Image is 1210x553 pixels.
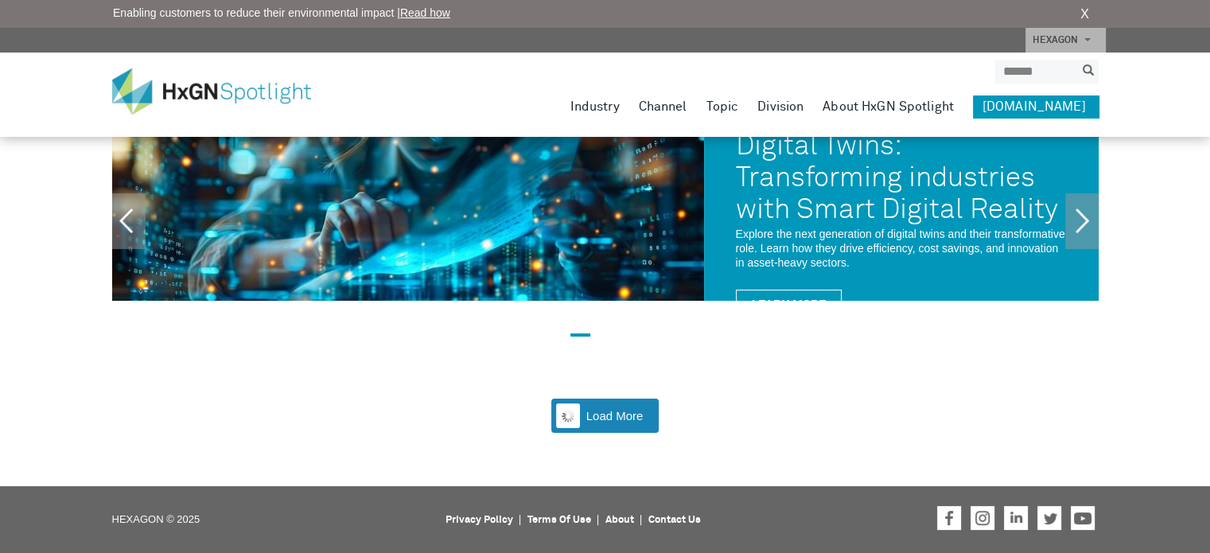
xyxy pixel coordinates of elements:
[757,95,803,118] a: Division
[823,95,954,118] a: About HxGN Spotlight
[112,68,335,115] img: HxGN Spotlight
[570,95,620,118] a: Industry
[400,6,450,19] a: Read how
[112,193,146,249] a: Previous
[1065,193,1099,249] a: Next
[736,227,1067,270] p: Explore the next generation of digital twins and their transformative role. Learn how they drive ...
[706,95,738,118] a: Topic
[1071,506,1095,530] a: Hexagon on Youtube
[639,95,687,118] a: Channel
[1037,506,1061,530] a: Hexagon on Twitter
[113,5,450,21] span: Enabling customers to reduce their environmental impact |
[973,95,1099,118] a: [DOMAIN_NAME]
[736,290,842,319] a: Learn More
[1080,5,1089,24] a: X
[445,515,513,525] a: Privacy Policy
[1025,28,1106,53] a: HEXAGON
[527,515,591,525] a: Terms Of Use
[1004,506,1028,530] a: Hexagon on LinkedIn
[605,515,634,525] a: About
[112,77,704,301] img: The Next Generation of Digital Twins: Transforming industries with Smart Digital Reality
[971,506,994,530] a: Hexagon on Instagram
[112,508,436,548] p: HEXAGON © 2025
[937,506,961,530] a: Hexagon on Facebook
[648,515,701,525] a: Contact Us
[736,88,1067,227] a: The Next Generation of Digital Twins: Transforming industries with Smart Digital Reality
[551,399,659,433] button: Load More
